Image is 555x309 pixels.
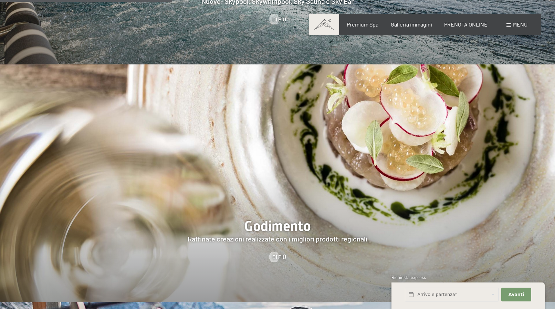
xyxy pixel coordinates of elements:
a: Di più [269,253,286,261]
a: Premium Spa [347,21,378,28]
a: Galleria immagini [391,21,432,28]
span: Di più [272,253,286,261]
span: Menu [513,21,527,28]
span: Richiesta express [391,275,426,280]
span: Avanti [509,291,524,298]
button: Avanti [501,288,531,302]
a: Di più [269,16,286,23]
span: Di più [272,16,286,23]
a: PRENOTA ONLINE [444,21,488,28]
